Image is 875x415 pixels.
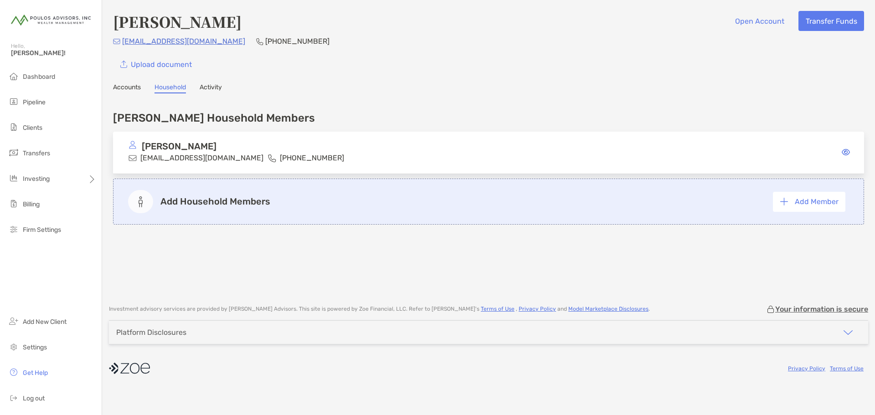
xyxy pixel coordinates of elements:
img: button icon [120,61,127,68]
img: email icon [129,154,137,162]
a: Upload document [113,54,199,74]
span: Log out [23,395,45,402]
a: Activity [200,83,222,93]
span: Dashboard [23,73,55,81]
p: Add Household Members [160,196,270,207]
img: company logo [109,358,150,379]
span: Transfers [23,149,50,157]
span: Get Help [23,369,48,377]
p: [EMAIL_ADDRESS][DOMAIN_NAME] [122,36,245,47]
a: Accounts [113,83,141,93]
img: dashboard icon [8,71,19,82]
p: [PERSON_NAME] [142,141,216,152]
span: Firm Settings [23,226,61,234]
img: transfers icon [8,147,19,158]
a: Household [154,83,186,93]
span: Clients [23,124,42,132]
img: add_new_client icon [8,316,19,327]
p: Investment advisory services are provided by [PERSON_NAME] Advisors . This site is powered by Zoe... [109,306,650,313]
img: firm-settings icon [8,224,19,235]
img: Email Icon [113,39,120,44]
img: investing icon [8,173,19,184]
h4: [PERSON_NAME] Household Members [113,112,315,124]
img: phone icon [268,154,276,162]
a: Model Marketplace Disclosures [568,306,649,312]
img: logout icon [8,392,19,403]
img: icon arrow [843,327,854,338]
img: billing icon [8,198,19,209]
h4: [PERSON_NAME] [113,11,242,32]
a: Privacy Policy [788,365,825,372]
img: add member icon [128,190,153,213]
span: Add New Client [23,318,67,326]
span: Settings [23,343,47,351]
p: [EMAIL_ADDRESS][DOMAIN_NAME] [140,152,263,164]
div: Platform Disclosures [116,328,186,337]
p: Your information is secure [775,305,868,313]
span: Billing [23,200,40,208]
img: get-help icon [8,367,19,378]
img: settings icon [8,341,19,352]
a: Privacy Policy [519,306,556,312]
span: [PERSON_NAME]! [11,49,96,57]
img: avatar icon [129,141,137,149]
img: Zoe Logo [11,4,91,36]
img: Phone Icon [256,38,263,45]
a: Terms of Use [830,365,864,372]
button: Transfer Funds [798,11,864,31]
span: Pipeline [23,98,46,106]
img: button icon [780,198,788,205]
p: [PHONE_NUMBER] [280,152,344,164]
a: Terms of Use [481,306,515,312]
img: pipeline icon [8,96,19,107]
img: clients icon [8,122,19,133]
button: Add Member [773,192,845,212]
span: Investing [23,175,50,183]
button: Open Account [728,11,791,31]
p: [PHONE_NUMBER] [265,36,329,47]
